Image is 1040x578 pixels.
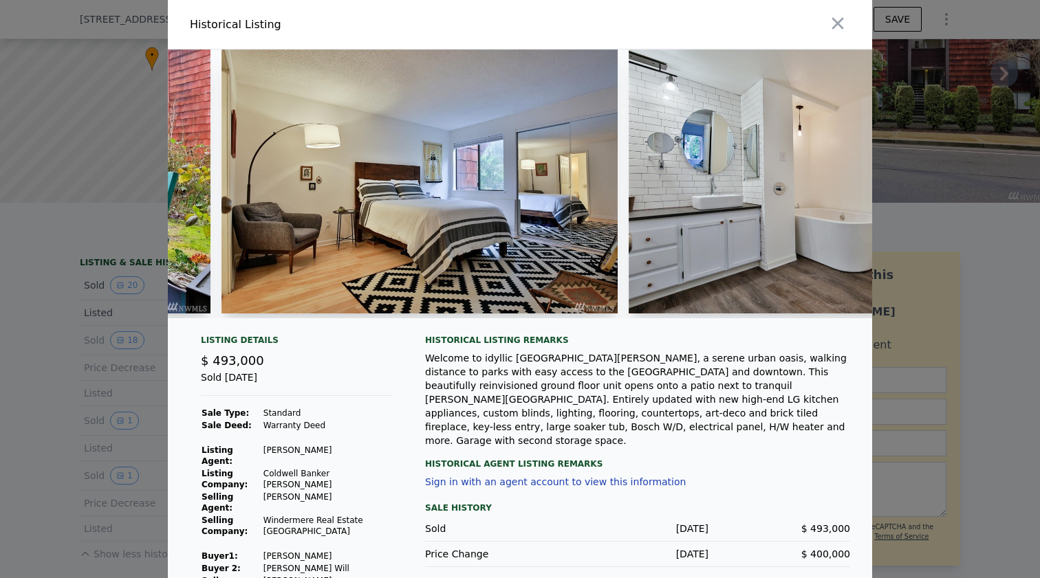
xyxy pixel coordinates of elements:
div: Sold [425,522,567,535]
td: Warranty Deed [263,419,392,432]
button: Sign in with an agent account to view this information [425,476,686,487]
td: [PERSON_NAME] Will [263,562,392,575]
div: Welcome to idyllic [GEOGRAPHIC_DATA][PERSON_NAME], a serene urban oasis, walking distance to park... [425,351,850,447]
div: [DATE] [567,547,708,561]
span: $ 493,000 [801,523,850,534]
span: $ 493,000 [201,353,264,368]
strong: Sale Deed: [202,421,252,430]
td: Standard [263,407,392,419]
div: Historical Agent Listing Remarks [425,447,850,469]
div: [DATE] [567,522,708,535]
img: Property Img [629,49,1015,313]
strong: Selling Agent: [202,492,233,513]
div: Sale History [425,500,850,516]
div: Price Change [425,547,567,561]
img: Property Img [221,49,618,313]
td: [PERSON_NAME] [263,444,392,467]
strong: Sale Type: [202,408,249,418]
div: Sold [DATE] [201,370,392,396]
strong: Selling Company: [202,515,248,536]
div: Historical Listing remarks [425,335,850,346]
div: Historical Listing [190,16,514,33]
td: Coldwell Banker [PERSON_NAME] [263,467,392,491]
strong: Buyer 1 : [202,551,238,561]
div: Listing Details [201,335,392,351]
td: Windermere Real Estate [GEOGRAPHIC_DATA] [263,514,392,537]
strong: Buyer 2: [202,564,241,573]
td: [PERSON_NAME] [263,491,392,514]
strong: Listing Company: [202,469,248,489]
strong: Listing Agent: [202,445,233,466]
span: $ 400,000 [801,548,850,559]
td: [PERSON_NAME] [263,550,392,562]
